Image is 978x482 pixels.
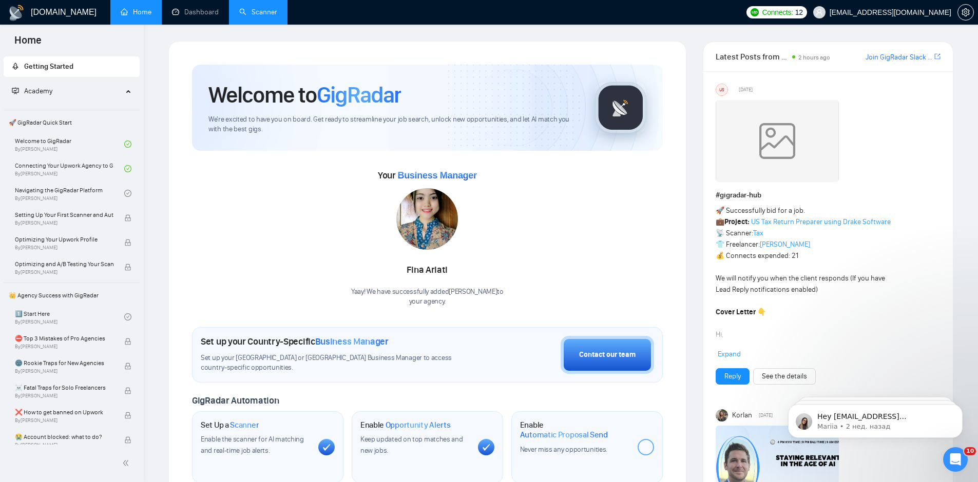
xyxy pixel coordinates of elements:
a: dashboardDashboard [172,8,219,16]
span: ❌ How to get banned on Upwork [15,407,113,417]
span: 👑 Agency Success with GigRadar [5,285,139,306]
span: By [PERSON_NAME] [15,393,113,399]
span: Academy [12,87,52,95]
span: ⛔ Top 3 Mistakes of Pro Agencies [15,333,113,344]
a: Navigating the GigRadar PlatformBy[PERSON_NAME] [15,182,124,205]
h1: Set up your Country-Specific [201,336,389,347]
button: Contact our team [561,336,654,374]
span: 😭 Account blocked: what to do? [15,432,113,442]
span: export [934,52,941,61]
div: Fina Ariati [351,262,504,279]
span: Your [378,170,477,181]
button: setting [957,4,974,21]
span: By [PERSON_NAME] [15,344,113,350]
h1: Welcome to [208,81,401,109]
a: [PERSON_NAME] [760,240,810,249]
h1: Enable [520,420,629,440]
span: We're excited to have you on board. Get ready to streamline your job search, unlock new opportuni... [208,115,579,134]
img: gigradar-logo.png [595,82,646,133]
a: export [934,52,941,62]
span: check-circle [124,140,131,148]
span: Optimizing and A/B Testing Your Scanner for Better Results [15,259,113,269]
span: [DATE] [739,85,753,94]
a: Reply [724,371,741,382]
a: US Tax Return Preparer using Drake Software [751,217,891,226]
span: double-left [122,458,132,468]
span: setting [958,8,973,16]
h1: # gigradar-hub [716,190,941,201]
span: Business Manager [315,336,389,347]
iframe: Intercom live chat [943,447,968,472]
span: lock [124,338,131,345]
span: Connects: [762,7,793,18]
span: Optimizing Your Upwork Profile [15,234,113,245]
div: US [716,84,727,95]
span: Keep updated on top matches and new jobs. [360,435,463,455]
span: fund-projection-screen [12,87,19,94]
img: Korlan [716,409,728,421]
a: homeHome [121,8,151,16]
a: Connecting Your Upwork Agency to GigRadarBy[PERSON_NAME] [15,157,124,180]
span: 10 [964,447,976,455]
img: upwork-logo.png [751,8,759,16]
span: Business Manager [397,170,476,180]
p: your agency . [351,297,504,307]
span: lock [124,363,131,370]
span: Enable the scanner for AI matching and real-time job alerts. [201,435,304,455]
span: 12 [795,7,803,18]
span: lock [124,436,131,444]
img: weqQh+iSagEgQAAAABJRU5ErkJggg== [716,100,839,182]
span: Korlan [732,410,752,421]
strong: Project: [724,217,750,226]
span: Latest Posts from the GigRadar Community [716,50,789,63]
span: GigRadar Automation [192,395,279,406]
span: lock [124,264,131,271]
span: Academy [24,87,52,95]
span: check-circle [124,190,131,197]
span: lock [124,239,131,246]
span: 🌚 Rookie Traps for New Agencies [15,358,113,368]
span: By [PERSON_NAME] [15,442,113,448]
a: setting [957,8,974,16]
h1: Enable [360,420,451,430]
span: user [816,9,823,16]
span: Scanner [230,420,259,430]
a: Welcome to GigRadarBy[PERSON_NAME] [15,133,124,155]
div: Yaay! We have successfully added [PERSON_NAME] to [351,287,504,307]
span: By [PERSON_NAME] [15,417,113,424]
span: Never miss any opportunities. [520,445,607,454]
span: Opportunity Alerts [386,420,451,430]
img: logo [8,5,25,21]
span: By [PERSON_NAME] [15,269,113,275]
a: Join GigRadar Slack Community [866,52,932,63]
iframe: Intercom notifications сообщение [773,383,978,454]
a: Tax [753,229,763,237]
span: Getting Started [24,62,73,71]
span: Setting Up Your First Scanner and Auto-Bidder [15,210,113,220]
span: By [PERSON_NAME] [15,368,113,374]
span: lock [124,214,131,222]
img: 1714712145690-WhatsApp%20Image%202024-05-02%20at%2015.22.54.jpeg [396,188,458,250]
li: Getting Started [4,56,140,77]
a: searchScanner [239,8,277,16]
span: rocket [12,63,19,70]
span: ☠️ Fatal Traps for Solo Freelancers [15,383,113,393]
div: Contact our team [579,349,636,360]
span: Expand [718,350,741,358]
button: See the details [753,368,816,385]
span: 🚀 GigRadar Quick Start [5,112,139,133]
a: See the details [762,371,807,382]
strong: Cover Letter 👇 [716,308,766,316]
span: GigRadar [317,81,401,109]
span: Automatic Proposal Send [520,430,608,440]
span: Set up your [GEOGRAPHIC_DATA] or [GEOGRAPHIC_DATA] Business Manager to access country-specific op... [201,353,473,373]
span: 2 hours ago [798,54,830,61]
span: By [PERSON_NAME] [15,220,113,226]
span: [DATE] [759,411,773,420]
span: check-circle [124,165,131,172]
button: Reply [716,368,750,385]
